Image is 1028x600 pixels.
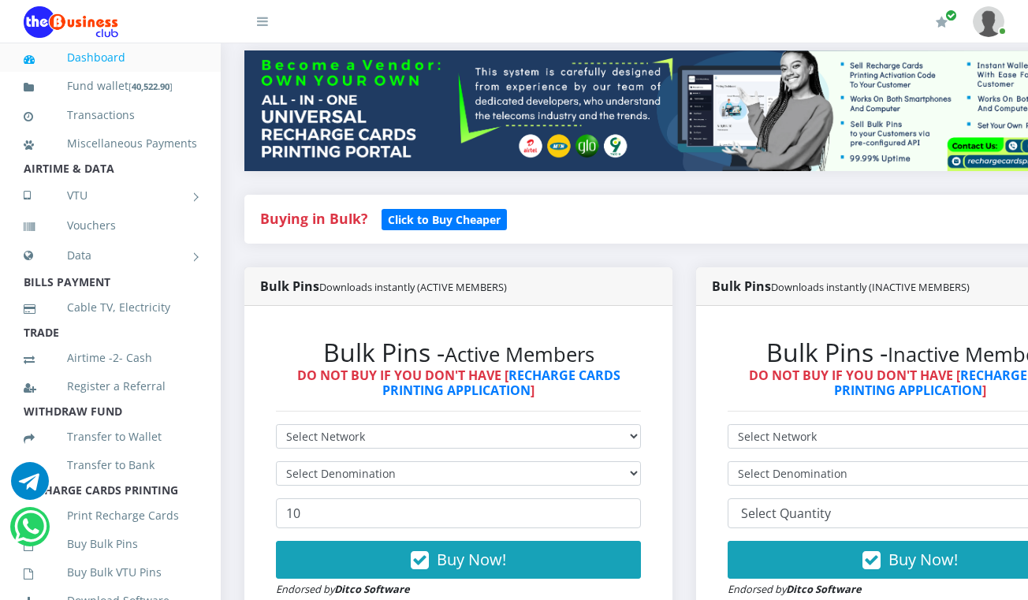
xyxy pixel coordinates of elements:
a: Click to Buy Cheaper [382,209,507,228]
b: Click to Buy Cheaper [388,212,501,227]
small: Endorsed by [276,582,410,596]
a: Transactions [24,97,197,133]
small: [ ] [128,80,173,92]
a: VTU [24,176,197,215]
a: Chat for support [11,474,49,500]
a: Chat for support [14,520,47,546]
span: Renew/Upgrade Subscription [945,9,957,21]
a: Fund wallet[40,522.90] [24,68,197,105]
a: Register a Referral [24,368,197,404]
strong: DO NOT BUY IF YOU DON'T HAVE [ ] [297,367,620,399]
strong: Buying in Bulk? [260,209,367,228]
a: Dashboard [24,39,197,76]
a: Transfer to Wallet [24,419,197,455]
small: Downloads instantly (INACTIVE MEMBERS) [771,280,970,294]
a: Transfer to Bank [24,447,197,483]
a: Airtime -2- Cash [24,340,197,376]
button: Buy Now! [276,541,641,579]
small: Downloads instantly (ACTIVE MEMBERS) [319,280,507,294]
a: Buy Bulk VTU Pins [24,554,197,591]
span: Buy Now! [888,549,958,570]
a: RECHARGE CARDS PRINTING APPLICATION [382,367,620,399]
span: Buy Now! [437,549,506,570]
img: User [973,6,1004,37]
a: Data [24,236,197,275]
strong: Bulk Pins [260,278,507,295]
img: Logo [24,6,118,38]
a: Buy Bulk Pins [24,526,197,562]
b: 40,522.90 [132,80,169,92]
a: Miscellaneous Payments [24,125,197,162]
i: Renew/Upgrade Subscription [936,16,948,28]
a: Vouchers [24,207,197,244]
strong: Bulk Pins [712,278,970,295]
strong: Ditco Software [334,582,410,596]
strong: Ditco Software [786,582,862,596]
a: Print Recharge Cards [24,498,197,534]
small: Endorsed by [728,582,862,596]
small: Active Members [445,341,594,368]
input: Enter Quantity [276,498,641,528]
a: Cable TV, Electricity [24,289,197,326]
h2: Bulk Pins - [276,337,641,367]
